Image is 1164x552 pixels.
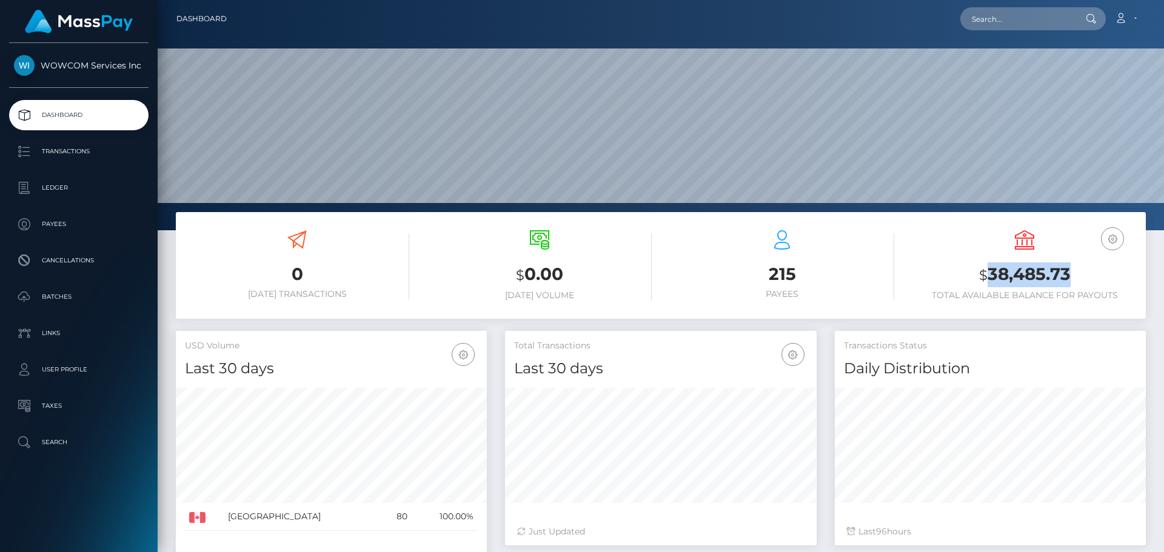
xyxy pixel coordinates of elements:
[9,173,149,203] a: Ledger
[14,179,144,197] p: Ledger
[670,289,894,299] h6: Payees
[847,525,1134,538] div: Last hours
[185,262,409,286] h3: 0
[912,290,1137,301] h6: Total Available Balance for Payouts
[14,288,144,306] p: Batches
[514,340,807,352] h5: Total Transactions
[9,209,149,239] a: Payees
[960,7,1074,30] input: Search...
[14,324,144,342] p: Links
[844,358,1137,379] h4: Daily Distribution
[876,526,887,537] span: 96
[176,6,227,32] a: Dashboard
[381,503,412,531] td: 80
[9,245,149,276] a: Cancellations
[9,354,149,385] a: User Profile
[517,525,804,538] div: Just Updated
[844,340,1137,352] h5: Transactions Status
[9,391,149,421] a: Taxes
[9,100,149,130] a: Dashboard
[9,318,149,348] a: Links
[25,10,133,33] img: MassPay Logo
[185,358,478,379] h4: Last 30 days
[185,289,409,299] h6: [DATE] Transactions
[427,262,652,287] h3: 0.00
[912,262,1137,287] h3: 38,485.73
[9,427,149,457] a: Search
[14,55,35,76] img: WOWCOM Services Inc
[979,267,988,284] small: $
[14,215,144,233] p: Payees
[189,512,206,523] img: CA.png
[9,282,149,312] a: Batches
[185,340,478,352] h5: USD Volume
[14,142,144,161] p: Transactions
[412,503,478,531] td: 100.00%
[14,361,144,379] p: User Profile
[516,267,524,284] small: $
[14,433,144,451] p: Search
[224,503,381,531] td: [GEOGRAPHIC_DATA]
[514,358,807,379] h4: Last 30 days
[14,106,144,124] p: Dashboard
[14,397,144,415] p: Taxes
[9,136,149,167] a: Transactions
[9,60,149,71] span: WOWCOM Services Inc
[670,262,894,286] h3: 215
[427,290,652,301] h6: [DATE] Volume
[14,251,144,270] p: Cancellations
